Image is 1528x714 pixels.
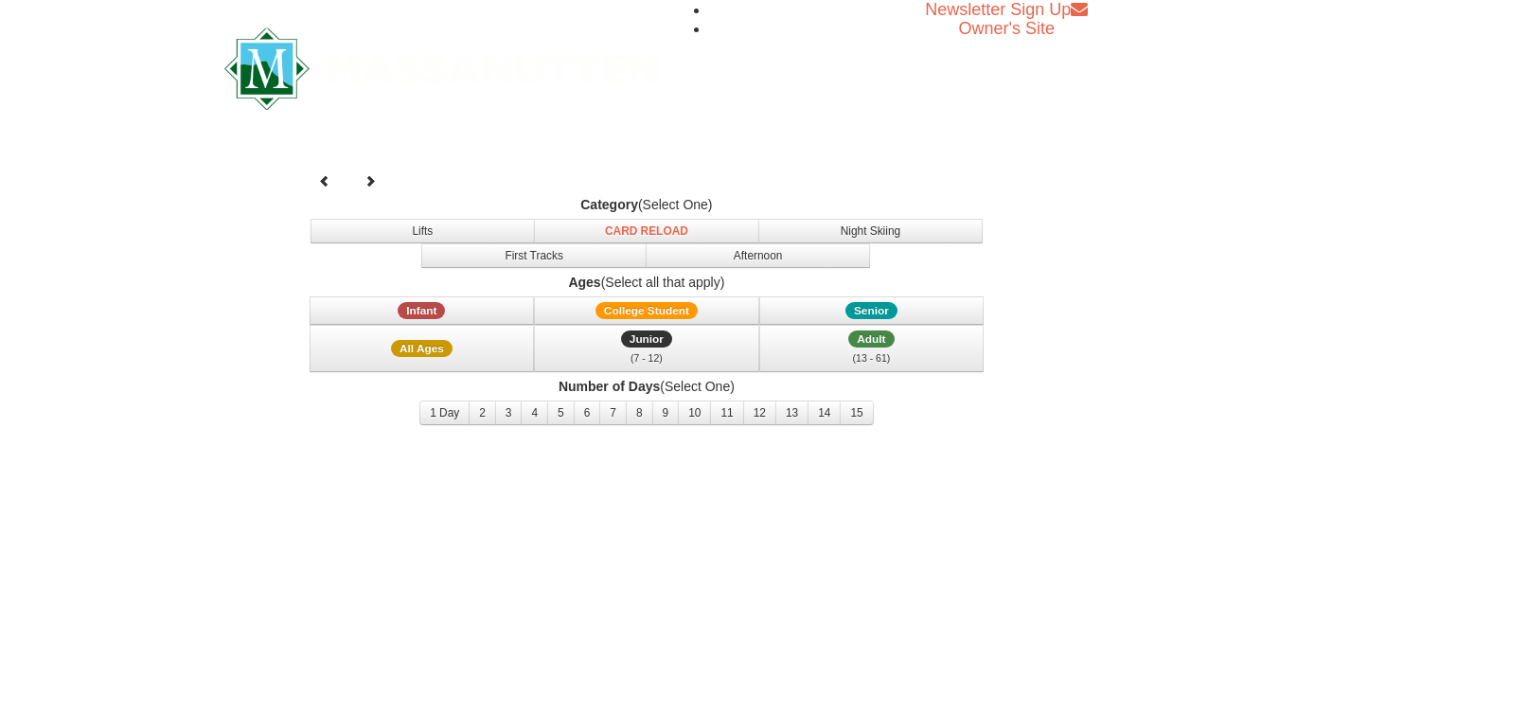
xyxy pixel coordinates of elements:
[759,296,985,325] button: Senior
[743,401,776,425] button: 12
[848,330,894,348] span: Adult
[398,302,445,319] span: Infant
[568,275,600,290] strong: Ages
[626,401,653,425] button: 8
[521,401,548,425] button: 4
[310,325,535,372] button: All Ages
[391,340,453,357] span: All Ages
[845,302,897,319] span: Senior
[559,379,660,394] strong: Number of Days
[678,401,711,425] button: 10
[534,296,759,325] button: College Student
[547,401,575,425] button: 5
[224,27,658,110] img: Massanutten Resort Logo
[534,325,759,372] button: Junior (7 - 12)
[580,197,638,212] strong: Category
[710,401,743,425] button: 11
[840,401,873,425] button: 15
[495,401,523,425] button: 3
[808,401,841,425] button: 14
[224,44,658,88] a: Massanutten Resort
[646,243,871,268] button: Afternoon
[306,195,987,214] label: (Select One)
[306,377,987,396] label: (Select One)
[772,348,972,367] div: (13 - 61)
[469,401,496,425] button: 2
[599,401,627,425] button: 7
[652,401,680,425] button: 9
[758,219,984,243] button: Night Skiing
[775,401,808,425] button: 13
[621,330,672,348] span: Junior
[306,273,987,292] label: (Select all that apply)
[534,219,759,243] button: Card Reload
[546,348,747,367] div: (7 - 12)
[421,243,647,268] button: First Tracks
[419,401,470,425] button: 1 Day
[574,401,601,425] button: 6
[310,296,535,325] button: Infant
[311,219,536,243] button: Lifts
[595,302,698,319] span: College Student
[759,325,985,372] button: Adult (13 - 61)
[959,19,1055,38] a: Owner's Site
